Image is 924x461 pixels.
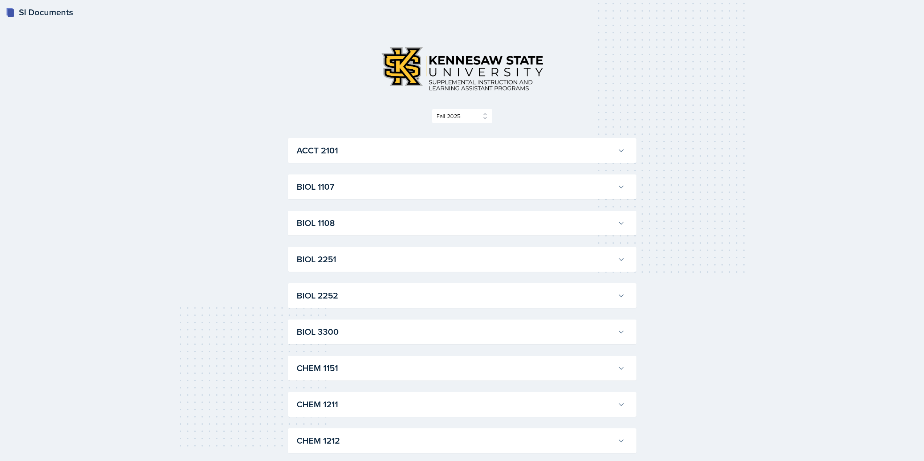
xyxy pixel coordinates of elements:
[295,251,626,267] button: BIOL 2251
[297,325,615,338] h3: BIOL 3300
[295,215,626,231] button: BIOL 1108
[295,360,626,376] button: CHEM 1151
[297,398,615,411] h3: CHEM 1211
[297,362,615,375] h3: CHEM 1151
[295,433,626,449] button: CHEM 1212
[297,434,615,447] h3: CHEM 1212
[375,41,549,97] img: Kennesaw State University
[295,143,626,159] button: ACCT 2101
[6,6,73,19] a: SI Documents
[295,288,626,304] button: BIOL 2252
[297,180,615,193] h3: BIOL 1107
[297,217,615,230] h3: BIOL 1108
[297,144,615,157] h3: ACCT 2101
[295,179,626,195] button: BIOL 1107
[297,289,615,302] h3: BIOL 2252
[295,396,626,412] button: CHEM 1211
[295,324,626,340] button: BIOL 3300
[297,253,615,266] h3: BIOL 2251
